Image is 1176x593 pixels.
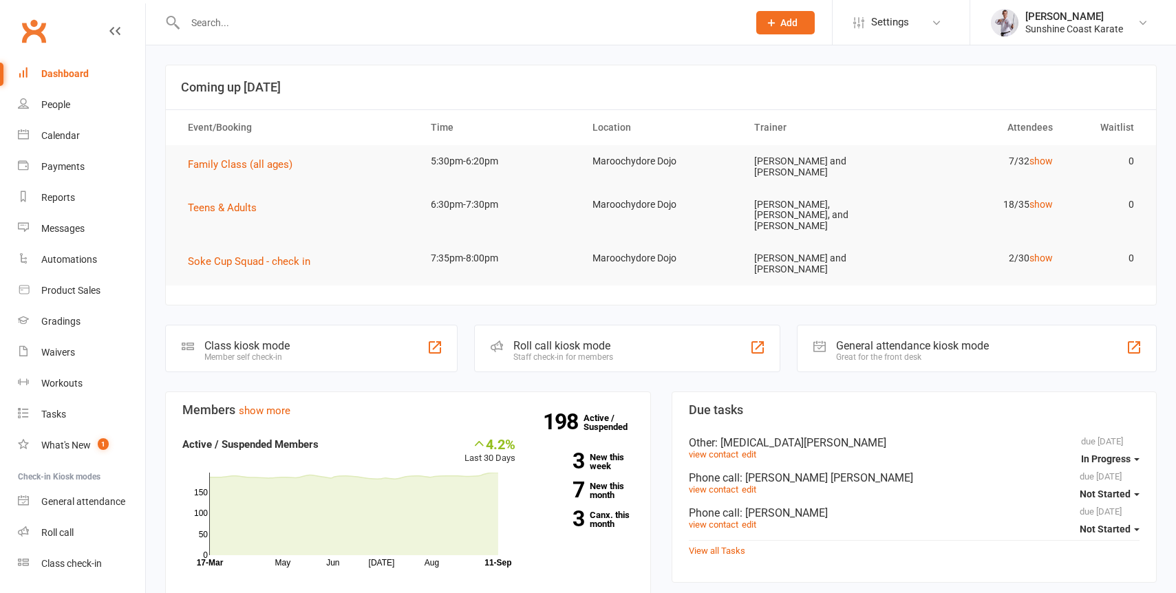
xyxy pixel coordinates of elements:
[41,285,100,296] div: Product Sales
[1065,242,1146,274] td: 0
[1029,252,1053,263] a: show
[742,110,904,145] th: Trainer
[204,339,290,352] div: Class kiosk mode
[41,68,89,79] div: Dashboard
[188,255,310,268] span: Soke Cup Squad - check in
[580,110,742,145] th: Location
[689,484,738,495] a: view contact
[239,405,290,417] a: show more
[1065,188,1146,221] td: 0
[513,352,613,362] div: Staff check-in for members
[418,242,580,274] td: 7:35pm-8:00pm
[18,58,145,89] a: Dashboard
[418,188,580,221] td: 6:30pm-7:30pm
[188,156,302,173] button: Family Class (all ages)
[836,352,989,362] div: Great for the front desk
[536,508,584,529] strong: 3
[175,110,418,145] th: Event/Booking
[182,438,319,451] strong: Active / Suspended Members
[41,378,83,389] div: Workouts
[1081,446,1140,471] button: In Progress
[1029,199,1053,210] a: show
[740,471,913,484] span: : [PERSON_NAME] [PERSON_NAME]
[513,339,613,352] div: Roll call kiosk mode
[17,14,51,48] a: Clubworx
[715,436,886,449] span: : [MEDICAL_DATA][PERSON_NAME]
[689,546,745,556] a: View all Tasks
[584,403,644,442] a: 198Active / Suspended
[742,449,756,460] a: edit
[1025,10,1123,23] div: [PERSON_NAME]
[1029,155,1053,166] a: show
[181,13,738,32] input: Search...
[689,471,1140,484] div: Phone call
[182,403,634,417] h3: Members
[18,548,145,579] a: Class kiosk mode
[689,436,1140,449] div: Other
[41,558,102,569] div: Class check-in
[1080,517,1140,541] button: Not Started
[188,200,266,216] button: Teens & Adults
[18,120,145,151] a: Calendar
[41,254,97,265] div: Automations
[536,451,584,471] strong: 3
[742,242,904,285] td: [PERSON_NAME] and [PERSON_NAME]
[904,242,1065,274] td: 2/30
[18,151,145,182] a: Payments
[904,145,1065,177] td: 7/32
[742,188,904,242] td: [PERSON_NAME], [PERSON_NAME], and [PERSON_NAME]
[188,253,320,270] button: Soke Cup Squad - check in
[18,337,145,368] a: Waivers
[740,506,828,519] span: : [PERSON_NAME]
[904,188,1065,221] td: 18/35
[536,482,633,499] a: 7New this month
[742,484,756,495] a: edit
[418,145,580,177] td: 5:30pm-6:20pm
[41,347,75,358] div: Waivers
[41,99,70,110] div: People
[41,496,125,507] div: General attendance
[580,242,742,274] td: Maroochydore Dojo
[41,527,74,538] div: Roll call
[18,213,145,244] a: Messages
[18,244,145,275] a: Automations
[689,506,1140,519] div: Phone call
[41,161,85,172] div: Payments
[871,7,909,38] span: Settings
[18,182,145,213] a: Reports
[188,202,257,214] span: Teens & Adults
[18,306,145,337] a: Gradings
[464,436,515,466] div: Last 30 Days
[418,110,580,145] th: Time
[836,339,989,352] div: General attendance kiosk mode
[464,436,515,451] div: 4.2%
[98,438,109,450] span: 1
[181,80,1141,94] h3: Coming up [DATE]
[689,519,738,530] a: view contact
[18,486,145,517] a: General attendance kiosk mode
[1065,110,1146,145] th: Waitlist
[742,145,904,188] td: [PERSON_NAME] and [PERSON_NAME]
[580,145,742,177] td: Maroochydore Dojo
[1080,482,1140,506] button: Not Started
[18,430,145,461] a: What's New1
[536,453,633,471] a: 3New this week
[1080,524,1131,535] span: Not Started
[742,519,756,530] a: edit
[188,158,292,171] span: Family Class (all ages)
[18,368,145,399] a: Workouts
[41,192,75,203] div: Reports
[41,316,81,327] div: Gradings
[580,188,742,221] td: Maroochydore Dojo
[780,17,798,28] span: Add
[18,399,145,430] a: Tasks
[904,110,1065,145] th: Attendees
[41,440,91,451] div: What's New
[1065,145,1146,177] td: 0
[543,411,584,432] strong: 198
[1025,23,1123,35] div: Sunshine Coast Karate
[689,403,1140,417] h3: Due tasks
[41,223,85,234] div: Messages
[41,409,66,420] div: Tasks
[18,275,145,306] a: Product Sales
